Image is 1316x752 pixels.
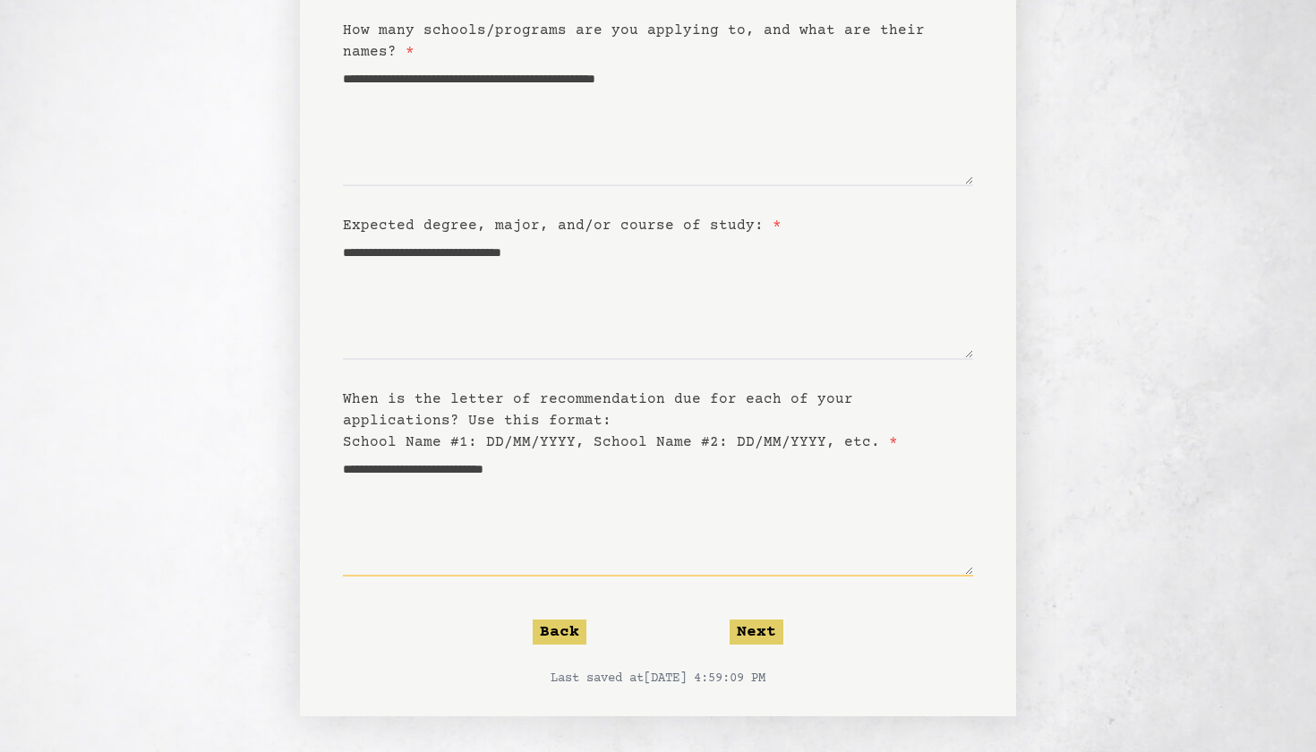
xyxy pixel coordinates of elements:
[533,620,586,645] button: Back
[343,218,782,234] label: Expected degree, major, and/or course of study:
[730,620,783,645] button: Next
[343,391,898,450] label: When is the letter of recommendation due for each of your applications? Use this format: School N...
[343,22,925,60] label: How many schools/programs are you applying to, and what are their names?
[343,670,973,688] p: Last saved at [DATE] 4:59:09 PM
